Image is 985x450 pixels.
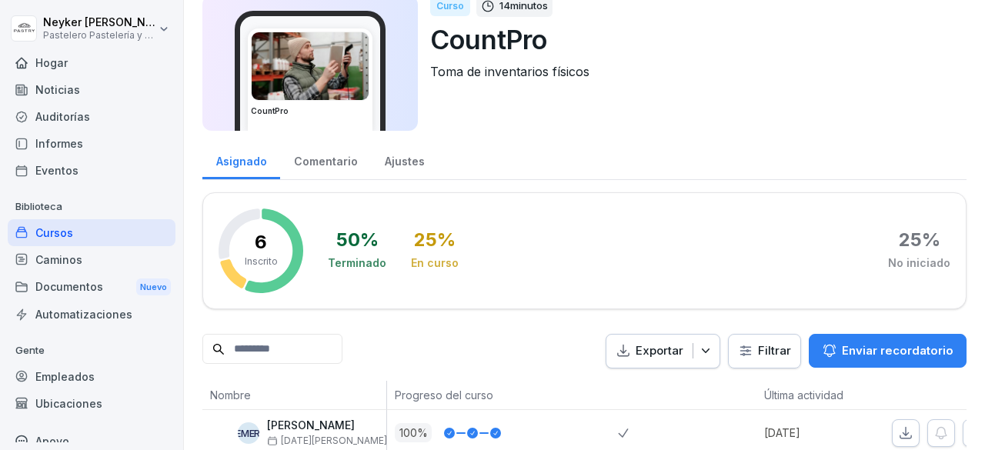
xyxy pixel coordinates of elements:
font: 50 [336,228,360,251]
font: [PERSON_NAME] [267,418,355,432]
font: Informes [35,137,83,150]
font: 6 [255,231,267,253]
a: Caminos [8,246,175,273]
font: Asignado [216,155,267,168]
font: Biblioteca [15,200,62,212]
font: Toma de inventarios físicos [430,64,589,79]
a: Cursos [8,219,175,246]
font: Nombre [210,388,251,402]
font: Automatizaciones [35,308,132,321]
a: Hogar [8,49,175,76]
font: Documentos [35,280,103,293]
a: Noticias [8,76,175,103]
a: Comentario [280,140,371,179]
font: Sala de emergencias [195,427,302,439]
a: Informes [8,130,175,157]
font: Cursos [35,226,73,239]
font: Eventos [35,164,78,177]
font: Ubicaciones [35,397,102,410]
font: [DATE][PERSON_NAME] [281,435,387,446]
font: Hogar [35,56,68,69]
font: [PERSON_NAME] [85,15,172,28]
button: Filtrar [729,335,800,368]
font: Gente [15,344,45,356]
font: 25 [899,228,922,251]
font: Nuevo [140,282,167,292]
font: Apoyo [35,435,69,448]
font: Terminado [328,256,386,269]
font: % [437,228,456,251]
font: 25 [414,228,437,251]
font: No iniciado [888,256,950,269]
a: DocumentosNuevo [8,273,175,302]
font: Noticias [35,83,80,96]
a: Eventos [8,157,175,184]
button: Enviar recordatorio [809,334,967,368]
font: % [360,228,379,251]
font: CountPro [430,24,547,55]
font: Enviar recordatorio [842,343,953,358]
font: 100 [399,426,417,439]
font: En curso [411,256,459,269]
font: Neyker [43,15,82,28]
font: % [417,426,428,439]
font: Comentario [294,155,358,168]
font: Auditorías [35,110,90,123]
font: Inscrito [245,255,278,267]
button: Exportar [606,334,720,368]
font: Exportar [636,343,683,358]
a: Auditorías [8,103,175,130]
font: Filtrar [758,343,791,358]
font: Progreso del curso [395,388,493,402]
font: CountPro [251,106,289,115]
font: % [922,228,940,251]
img: nanuqyb3jmpxevmk16xmqivn.png [252,32,369,100]
a: Ajustes [371,140,438,179]
font: [DATE] [764,426,800,439]
font: Ajustes [385,155,425,168]
font: Pastelero Pastelería y Cocina gourmet [43,29,217,41]
a: Ubicaciones [8,390,175,417]
a: Empleados [8,363,175,390]
font: Caminos [35,253,82,266]
a: Automatizaciones [8,301,175,328]
a: Asignado [202,140,280,179]
font: Empleados [35,370,95,383]
font: Última actividad [764,388,843,402]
